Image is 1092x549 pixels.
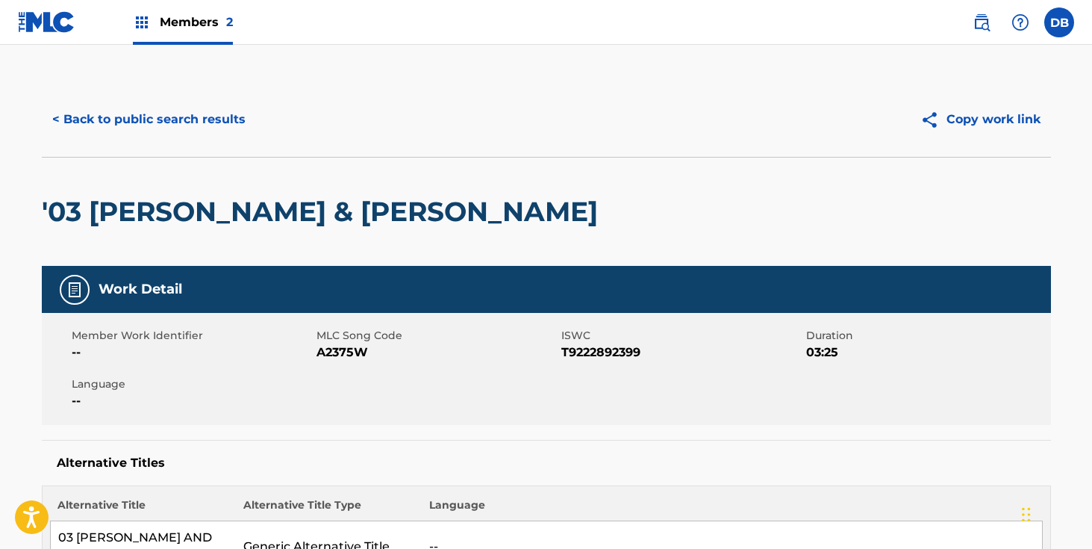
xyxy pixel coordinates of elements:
[1017,477,1092,549] iframe: Chat Widget
[316,344,558,362] span: A2375W
[72,328,313,344] span: Member Work Identifier
[316,328,558,344] span: MLC Song Code
[1044,7,1074,37] div: User Menu
[561,328,802,344] span: ISWC
[42,101,256,138] button: < Back to public search results
[967,7,996,37] a: Public Search
[561,344,802,362] span: T9222892399
[1005,7,1035,37] div: Help
[18,11,75,33] img: MLC Logo
[806,328,1047,344] span: Duration
[973,13,990,31] img: search
[226,15,233,29] span: 2
[1022,492,1031,537] div: Drag
[99,281,182,298] h5: Work Detail
[72,344,313,362] span: --
[920,111,946,129] img: Copy work link
[133,13,151,31] img: Top Rightsholders
[236,497,422,521] th: Alternative Title Type
[160,13,233,31] span: Members
[72,376,313,392] span: Language
[422,497,1042,521] th: Language
[57,456,1036,471] h5: Alternative Titles
[910,101,1051,138] button: Copy work link
[42,195,605,229] h2: '03 [PERSON_NAME] & [PERSON_NAME]
[806,344,1047,362] span: 03:25
[1050,343,1092,463] iframe: Resource Center
[72,392,313,410] span: --
[1011,13,1029,31] img: help
[66,281,84,299] img: Work Detail
[50,497,236,521] th: Alternative Title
